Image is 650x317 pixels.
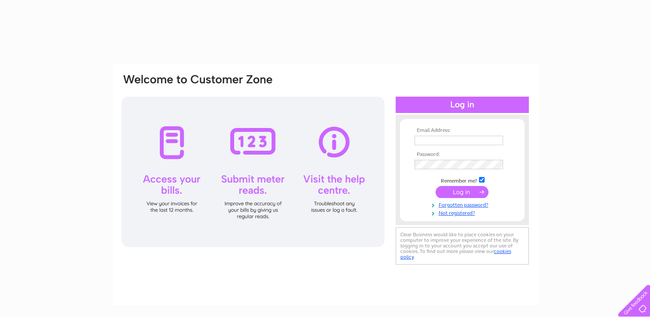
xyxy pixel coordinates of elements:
a: Forgotten password? [415,200,512,208]
th: Email Address: [412,128,512,134]
a: cookies policy [400,248,511,260]
input: Submit [436,186,488,198]
th: Password: [412,152,512,158]
td: Remember me? [412,176,512,184]
div: Clear Business would like to place cookies on your computer to improve your experience of the sit... [396,227,529,265]
a: Not registered? [415,208,512,216]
